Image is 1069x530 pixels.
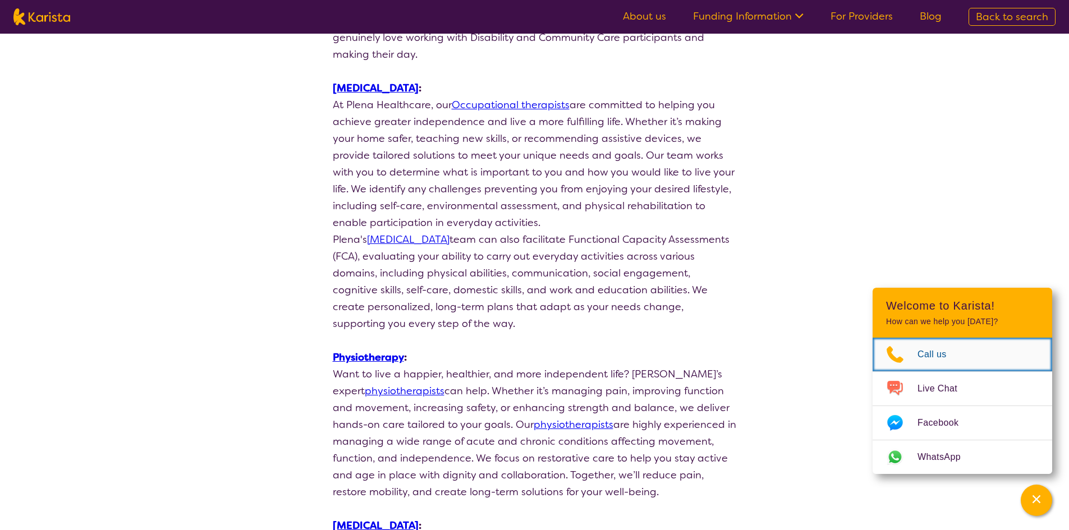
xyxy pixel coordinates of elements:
[13,8,70,25] img: Karista logo
[873,338,1052,474] ul: Choose channel
[886,317,1039,326] p: How can we help you [DATE]?
[920,10,942,23] a: Blog
[917,346,960,363] span: Call us
[917,414,972,431] span: Facebook
[1021,485,1052,516] button: Channel Menu
[886,299,1039,312] h2: Welcome to Karista!
[693,10,804,23] a: Funding Information
[976,10,1048,24] span: Back to search
[917,380,971,397] span: Live Chat
[534,418,613,431] a: physiotherapists
[831,10,893,23] a: For Providers
[873,440,1052,474] a: Web link opens in a new tab.
[873,288,1052,474] div: Channel Menu
[969,8,1056,26] a: Back to search
[333,351,407,364] strong: :
[333,231,737,332] p: Plena's team can also facilitate Functional Capacity Assessments (FCA), evaluating your ability t...
[333,81,419,95] a: [MEDICAL_DATA]
[333,351,404,364] a: Physiotherapy
[623,10,666,23] a: About us
[333,96,737,231] p: At Plena Healthcare, our are committed to helping you achieve greater independence and live a mor...
[917,449,974,466] span: WhatsApp
[365,384,444,398] a: physiotherapists
[333,81,421,95] strong: :
[452,98,570,112] a: Occupational therapists
[367,233,449,246] a: [MEDICAL_DATA]
[333,366,737,500] p: Want to live a happier, healthier, and more independent life? [PERSON_NAME]’s expert can help. Wh...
